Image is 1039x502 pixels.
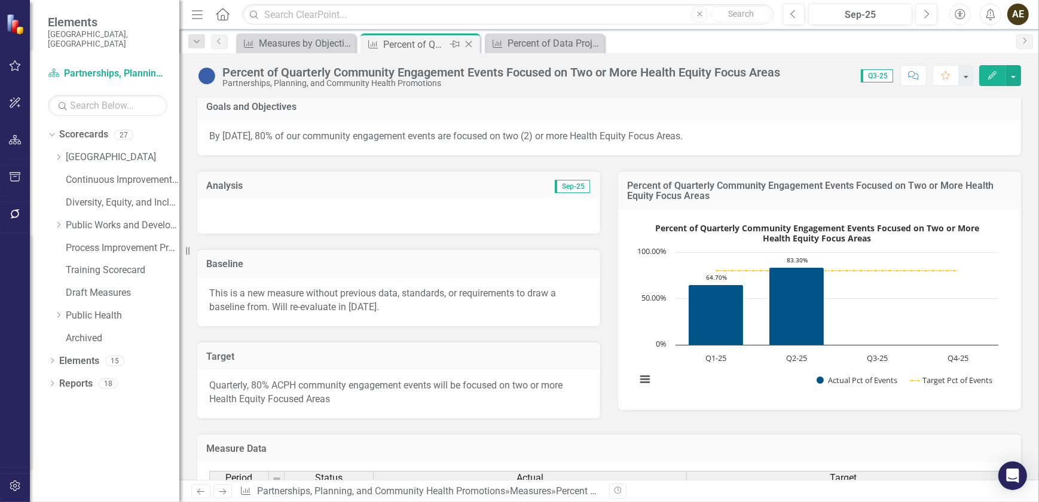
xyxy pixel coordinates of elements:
g: Target Pct of Events, series 2 of 2. Line with 4 data points. [714,268,961,273]
a: [GEOGRAPHIC_DATA] [66,151,179,164]
div: Percent of Quarterly Community Engagement Events Focused on Two or More Health Equity Focus Areas... [630,219,1009,398]
div: 15 [105,356,124,366]
svg: Interactive chart [630,219,1004,398]
a: Percent of Data Projects Reviewed and Informed by the Data Equity Framework [488,36,601,51]
h3: Target [206,351,591,362]
button: Show Actual Pct of Events [817,375,898,385]
a: Scorecards [59,128,108,142]
text: 0% [656,338,667,349]
h3: Baseline [206,259,591,270]
g: Actual Pct of Events, series 1 of 2. Bar series with 4 bars. [689,252,959,345]
img: Baselining [197,66,216,85]
path: Q1-25, 64.7. Actual Pct of Events. [689,284,744,345]
h3: Percent of Quarterly Community Engagement Events Focused on Two or More Health Equity Focus Areas [627,180,1012,201]
span: Elements [48,15,167,29]
h3: Analysis [206,180,399,191]
text: 83.30% [787,256,808,264]
a: Partnerships, Planning, and Community Health Promotions [257,485,505,497]
div: 18 [99,378,118,388]
a: Public Works and Development [66,219,179,232]
a: Measures by Objective [239,36,353,51]
div: » » [240,485,600,498]
button: Show Target Pct of Events [910,375,994,385]
text: Q1-25 [705,353,726,363]
a: Diversity, Equity, and Inclusion [66,196,179,210]
a: Continuous Improvement Program [66,173,179,187]
button: Search [711,6,771,23]
div: Percent of Quarterly Community Engagement Events Focused on Two or More Health Equity Focus Areas [222,66,780,79]
text: Q4-25 [948,353,968,363]
a: Archived [66,332,179,345]
text: 50.00% [641,292,667,303]
a: Reports [59,377,93,391]
span: Actual [517,473,543,483]
a: Public Health [66,309,179,323]
a: Training Scorecard [66,264,179,277]
small: [GEOGRAPHIC_DATA], [GEOGRAPHIC_DATA] [48,29,167,49]
h3: Measure Data [206,443,1012,454]
a: Elements [59,354,99,368]
text: 100.00% [637,246,667,256]
text: Percent of Quarterly Community Engagement Events Focused on Two or More Health Equity Focus Areas [655,222,979,244]
button: Sep-25 [808,4,912,25]
text: Q3-25 [867,353,888,363]
button: View chart menu, Percent of Quarterly Community Engagement Events Focused on Two or More Health E... [637,371,653,387]
div: Partnerships, Planning, and Community Health Promotions [222,79,780,88]
a: Draft Measures [66,286,179,300]
img: ClearPoint Strategy [6,14,27,35]
path: Q2-25, 83.3. Actual Pct of Events. [769,267,824,345]
span: Sep-25 [555,180,590,193]
div: Measures by Objective [259,36,353,51]
h3: Goals and Objectives [206,102,1012,112]
a: Partnerships, Planning, and Community Health Promotions [48,67,167,81]
a: Process Improvement Program [66,241,179,255]
button: AE [1007,4,1029,25]
a: Measures [510,485,551,497]
input: Search ClearPoint... [242,4,774,25]
span: Target [830,473,857,483]
input: Search Below... [48,95,167,116]
div: Sep-25 [812,8,908,22]
p: This is a new measure without previous data, standards, or requirements to draw a baseline from. ... [209,287,588,314]
img: 8DAGhfEEPCf229AAAAAElFTkSuQmCC [272,474,282,483]
text: 64.70% [706,273,727,281]
p: Quarterly, 80% ACPH community engagement events will be focused on two or more Health Equity Focu... [209,379,588,406]
div: Percent of Quarterly Community Engagement Events Focused on Two or More Health Equity Focus Areas [556,485,997,497]
span: Period [226,473,253,483]
span: Search [728,9,754,19]
text: Q2-25 [786,353,807,363]
div: Percent of Data Projects Reviewed and Informed by the Data Equity Framework [508,36,601,51]
div: Percent of Quarterly Community Engagement Events Focused on Two or More Health Equity Focus Areas [383,37,447,52]
span: Status [315,473,343,483]
div: Open Intercom Messenger [998,461,1027,490]
p: By [DATE], 80% of our community engagement events are focused on two (2) or more Health Equity Fo... [209,130,1009,143]
span: Q3-25 [861,69,893,82]
div: 27 [114,130,133,140]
